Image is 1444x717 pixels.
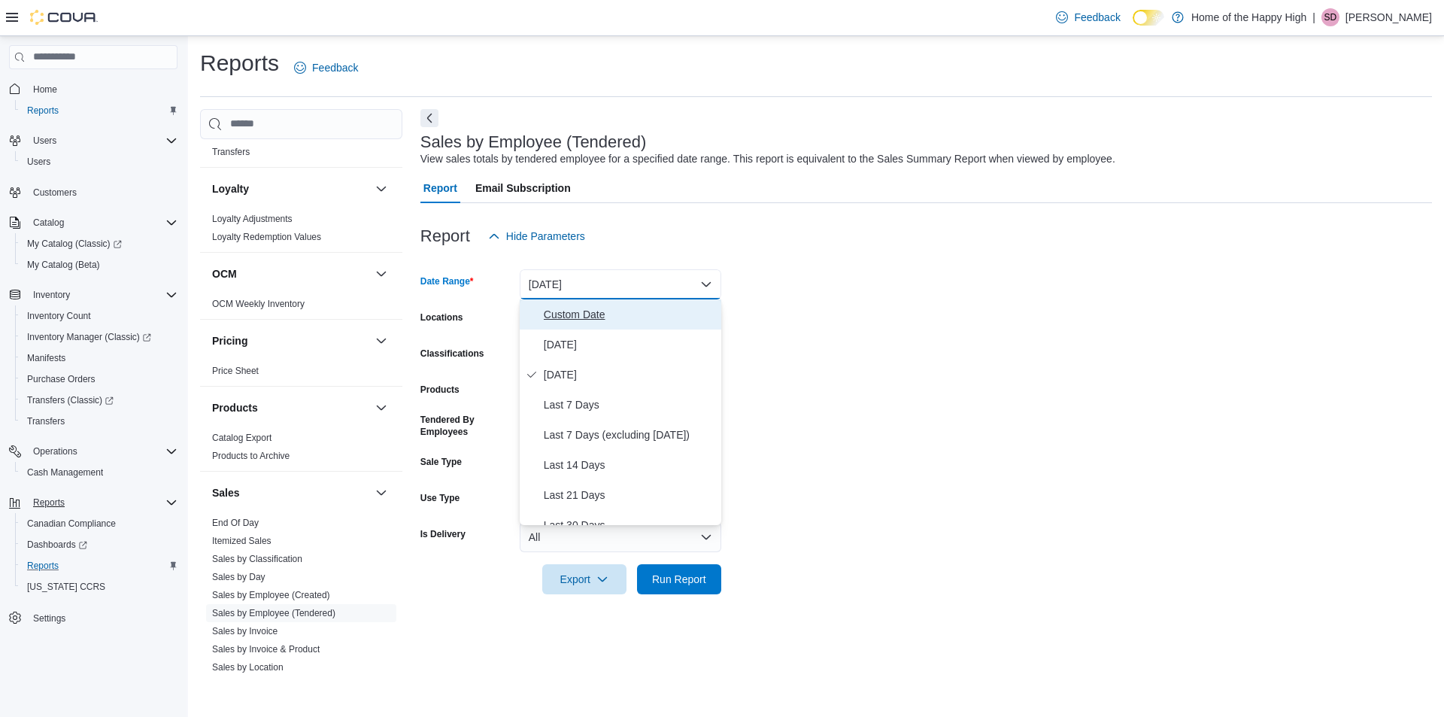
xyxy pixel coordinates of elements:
[212,553,302,565] span: Sales by Classification
[21,328,157,346] a: Inventory Manager (Classic)
[212,590,330,600] a: Sales by Employee (Created)
[551,564,617,594] span: Export
[27,560,59,572] span: Reports
[21,412,177,430] span: Transfers
[21,153,177,171] span: Users
[15,305,184,327] button: Inventory Count
[21,370,177,388] span: Purchase Orders
[27,442,83,460] button: Operations
[420,456,462,468] label: Sale Type
[30,10,98,25] img: Cova
[212,607,335,619] span: Sales by Employee (Tendered)
[212,535,272,547] span: Itemized Sales
[27,105,59,117] span: Reports
[420,311,463,324] label: Locations
[372,332,390,350] button: Pricing
[33,497,65,509] span: Reports
[27,286,76,304] button: Inventory
[212,451,290,461] a: Products to Archive
[27,156,50,168] span: Users
[212,129,244,139] a: Reorder
[520,299,721,525] div: Select listbox
[15,348,184,369] button: Manifests
[212,365,259,377] span: Price Sheet
[212,485,369,500] button: Sales
[3,212,184,233] button: Catalog
[9,72,177,668] nav: Complex example
[1324,8,1337,26] span: SD
[15,233,184,254] a: My Catalog (Classic)
[420,384,460,396] label: Products
[212,333,369,348] button: Pricing
[15,534,184,555] a: Dashboards
[212,662,284,673] a: Sales by Location
[212,517,259,529] span: End Of Day
[27,539,87,551] span: Dashboards
[200,210,402,252] div: Loyalty
[3,130,184,151] button: Users
[27,581,105,593] span: [US_STATE] CCRS
[21,578,111,596] a: [US_STATE] CCRS
[212,589,330,601] span: Sales by Employee (Created)
[1074,10,1120,25] span: Feedback
[212,213,293,225] span: Loyalty Adjustments
[212,298,305,310] span: OCM Weekly Inventory
[33,187,77,199] span: Customers
[520,269,721,299] button: [DATE]
[27,214,177,232] span: Catalog
[27,81,63,99] a: Home
[212,432,272,444] span: Catalog Export
[212,433,272,443] a: Catalog Export
[15,462,184,483] button: Cash Management
[33,84,57,96] span: Home
[21,463,177,482] span: Cash Management
[212,333,247,348] h3: Pricing
[1133,10,1164,26] input: Dark Mode
[212,232,321,242] a: Loyalty Redemption Values
[212,485,240,500] h3: Sales
[27,132,62,150] button: Users
[544,486,715,504] span: Last 21 Days
[544,336,715,354] span: [DATE]
[212,147,250,157] a: Transfers
[420,275,474,287] label: Date Range
[21,307,177,325] span: Inventory Count
[33,217,64,229] span: Catalog
[212,518,259,528] a: End Of Day
[21,515,177,533] span: Canadian Compliance
[33,612,65,624] span: Settings
[27,184,83,202] a: Customers
[27,518,116,530] span: Canadian Compliance
[27,608,177,627] span: Settings
[420,133,647,151] h3: Sales by Employee (Tendered)
[637,564,721,594] button: Run Report
[27,238,122,250] span: My Catalog (Classic)
[420,528,466,540] label: Is Delivery
[21,370,102,388] a: Purchase Orders
[15,555,184,576] button: Reports
[212,554,302,564] a: Sales by Classification
[312,60,358,75] span: Feedback
[21,349,71,367] a: Manifests
[27,442,177,460] span: Operations
[21,536,93,554] a: Dashboards
[27,494,177,512] span: Reports
[27,415,65,427] span: Transfers
[27,286,177,304] span: Inventory
[15,411,184,432] button: Transfers
[21,349,177,367] span: Manifests
[27,494,71,512] button: Reports
[15,100,184,121] button: Reports
[1345,8,1432,26] p: [PERSON_NAME]
[27,609,71,627] a: Settings
[3,441,184,462] button: Operations
[288,53,364,83] a: Feedback
[15,327,184,348] a: Inventory Manager (Classic)
[3,284,184,305] button: Inventory
[420,348,484,360] label: Classifications
[212,571,265,583] span: Sales by Day
[27,373,96,385] span: Purchase Orders
[27,310,91,322] span: Inventory Count
[482,221,591,251] button: Hide Parameters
